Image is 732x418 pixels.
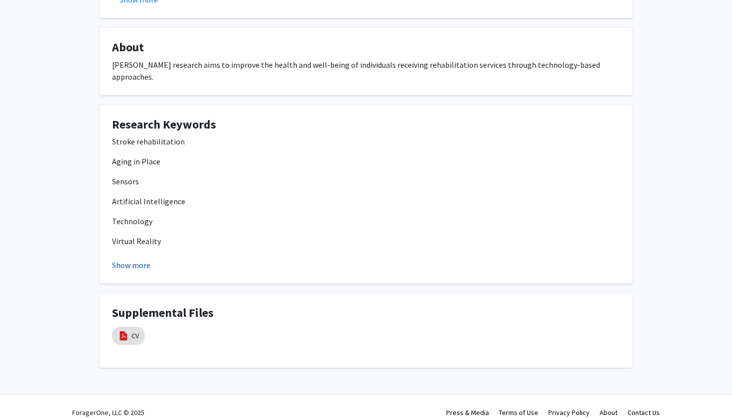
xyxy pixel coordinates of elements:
[600,408,617,417] a: About
[112,235,620,247] p: Virtual Reality
[7,373,42,411] iframe: Chat
[112,155,620,167] p: Aging in Place
[548,408,590,417] a: Privacy Policy
[112,136,620,147] p: Stroke rehabilitation
[627,408,660,417] a: Contact Us
[112,40,620,55] h4: About
[112,59,620,83] div: [PERSON_NAME] research aims to improve the health and well-being of individuals receiving rehabil...
[112,215,620,227] p: Technology
[446,408,489,417] a: Press & Media
[112,195,620,207] p: Artificial Intelligence
[112,118,620,132] h4: Research Keywords
[112,259,150,271] button: Show more
[499,408,538,417] a: Terms of Use
[112,306,620,320] h4: Supplemental Files
[131,331,139,341] a: CV
[118,330,129,341] img: pdf_icon.png
[112,175,620,187] p: Sensors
